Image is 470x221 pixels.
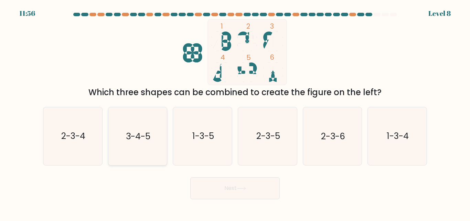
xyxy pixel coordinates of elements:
[270,21,274,31] tspan: 3
[192,130,214,142] text: 1-3-5
[221,52,225,62] tspan: 4
[190,177,280,199] button: Next
[126,130,150,142] text: 3-4-5
[246,21,250,31] tspan: 2
[61,130,85,142] text: 2-3-4
[19,8,35,19] div: 11:56
[221,21,223,31] tspan: 1
[270,52,274,62] tspan: 6
[47,86,423,99] div: Which three shapes can be combined to create the figure on the left?
[428,8,451,19] div: Level 8
[321,130,345,142] text: 2-3-6
[246,53,251,62] tspan: 5
[256,130,280,142] text: 2-3-5
[387,130,409,142] text: 1-3-4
